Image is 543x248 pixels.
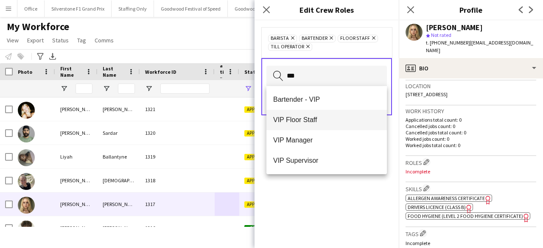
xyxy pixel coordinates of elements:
app-action-btn: Advanced filters [35,51,45,61]
span: Food Hygiene (Level 2 Food Hygiene Certificate) [408,213,523,219]
span: Workforce ID [145,69,176,75]
span: Applicant [244,106,271,113]
span: Not rated [431,32,451,38]
span: Applicant [244,154,271,160]
p: Cancelled jobs count: 0 [406,123,536,129]
p: Cancelled jobs total count: 0 [406,129,536,136]
div: [PERSON_NAME] [55,121,98,145]
span: VIP Supervisor [273,156,380,164]
h3: Location [406,82,536,90]
span: Till Operator [271,44,304,50]
input: First Name Filter Input [76,84,92,94]
h3: Profile [399,4,543,15]
div: Sardar [98,121,140,145]
span: Status [52,36,69,44]
span: Export [27,36,44,44]
a: Status [49,35,72,46]
img: Holly Wilson [18,102,35,119]
span: Comms [95,36,114,44]
span: Floor Staff [340,35,370,42]
div: Liyah [55,145,98,168]
button: Goodwood Revival [228,0,282,17]
p: Applications total count: 0 [406,117,536,123]
span: Bartender [302,35,327,42]
h3: Work history [406,107,536,115]
img: Liyah Ballantyne [18,149,35,166]
span: Tag [77,36,86,44]
div: 1321 [140,98,215,121]
span: View [7,36,19,44]
p: Worked jobs total count: 0 [406,142,536,148]
a: Tag [74,35,90,46]
div: [PERSON_NAME] [98,216,140,240]
img: Alexander Burch [18,220,35,237]
div: Ballantyne [98,145,140,168]
button: Open Filter Menu [60,85,68,92]
span: Applicant [244,130,271,137]
span: | [EMAIL_ADDRESS][DOMAIN_NAME] [426,39,533,53]
img: Olivia Allison [18,197,35,214]
span: Drivers Licence (Class B) [408,204,466,210]
span: t. [PHONE_NUMBER] [426,39,470,46]
span: VIP Manager [273,136,380,144]
div: 1320 [140,121,215,145]
div: [PERSON_NAME] [55,216,98,240]
div: 1317 [140,192,215,216]
button: Goodwood Festival of Speed [154,0,228,17]
button: Silverstone F1 Grand Prix [45,0,112,17]
a: View [3,35,22,46]
div: [PERSON_NAME] [55,169,98,192]
img: mackenzie jaine [18,173,35,190]
h3: Tags [406,229,536,238]
span: [STREET_ADDRESS] [406,91,448,98]
span: Photo [18,69,32,75]
a: Export [24,35,47,46]
button: Open Filter Menu [103,85,110,92]
input: Last Name Filter Input [118,84,135,94]
span: Rating [220,56,224,88]
div: [PERSON_NAME] [426,24,483,31]
div: [PERSON_NAME] [98,98,140,121]
span: Barista [271,35,289,42]
app-action-btn: Export XLSX [48,51,58,61]
button: Open Filter Menu [244,85,252,92]
h3: Roles [406,158,536,167]
span: Bartender - VIP [273,95,380,103]
span: First Name [60,65,82,78]
span: Status [244,69,261,75]
a: Comms [91,35,117,46]
img: Jagpreet singh Sardar [18,125,35,142]
button: Office [17,0,45,17]
div: [DEMOGRAPHIC_DATA] [98,169,140,192]
p: Incomplete [406,240,536,246]
span: Allergen Awareness Certificate [408,195,485,201]
span: Applicant [244,201,271,208]
button: Open Filter Menu [145,85,153,92]
span: VIP Floor Staff [273,116,380,124]
div: Bio [399,58,543,78]
span: My Workforce [7,20,69,33]
h3: Skills [406,184,536,193]
div: [PERSON_NAME] [55,192,98,216]
button: Staffing Only [112,0,154,17]
span: Applicant [244,178,271,184]
div: 1316 [140,216,215,240]
span: Active [244,225,271,231]
h3: Edit Crew Roles [255,4,399,15]
div: [PERSON_NAME] [55,98,98,121]
p: Incomplete [406,168,536,175]
span: Last Name [103,65,125,78]
p: Worked jobs count: 0 [406,136,536,142]
div: 1319 [140,145,215,168]
div: [PERSON_NAME] [98,192,140,216]
input: Workforce ID Filter Input [160,84,210,94]
div: 1318 [140,169,215,192]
